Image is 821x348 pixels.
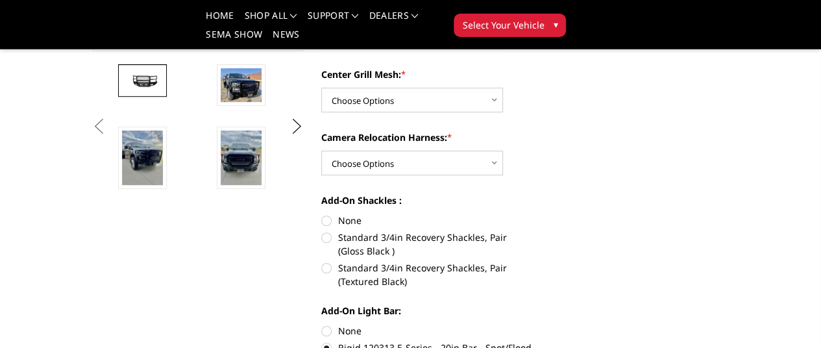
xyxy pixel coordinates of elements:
label: Camera Relocation Harness: [321,130,532,144]
label: Standard 3/4in Recovery Shackles, Pair (Textured Black) [321,261,532,288]
a: shop all [245,11,297,30]
a: Home [206,11,234,30]
iframe: Chat Widget [756,286,821,348]
label: Add-On Shackles : [321,193,532,207]
a: SEMA Show [206,30,262,49]
img: 2017-2022 Ford F450-550 - FT Series - Extreme Front Bumper [122,130,163,185]
img: 2017-2022 Ford F450-550 - FT Series - Extreme Front Bumper [122,71,163,90]
span: ▾ [553,18,558,31]
a: Support [308,11,359,30]
label: None [321,214,532,227]
a: Dealers [369,11,419,30]
label: Add-On Light Bar: [321,304,532,317]
img: 2017-2022 Ford F450-550 - FT Series - Extreme Front Bumper [221,130,262,185]
button: Previous [90,117,109,136]
img: 2017-2022 Ford F450-550 - FT Series - Extreme Front Bumper [221,68,262,102]
label: None [321,324,532,338]
label: Center Grill Mesh: [321,68,532,81]
button: Next [287,117,306,136]
a: News [273,30,299,49]
button: Select Your Vehicle [454,14,566,37]
label: Standard 3/4in Recovery Shackles, Pair (Gloss Black ) [321,230,532,258]
span: Select Your Vehicle [462,18,544,32]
